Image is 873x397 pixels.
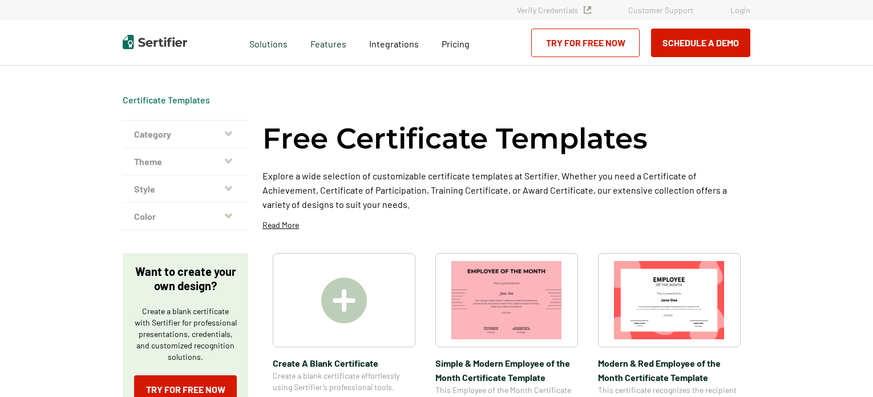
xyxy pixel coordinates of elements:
p: Explore a wide selection of customizable certificate templates at Sertifier. Whether you need a C... [262,169,750,211]
img: Modern & Red Employee of the Month Certificate Template [614,261,725,339]
span: Pricing [442,38,470,49]
img: Create A Blank Certificate [321,278,367,323]
span: Simple & Modern Employee of the Month Certificate Template [435,356,578,384]
h1: Free Certificate Templates [262,120,648,157]
div: Breadcrumb [123,94,210,106]
a: Pricing [442,35,470,50]
span: Certificate Templates [123,94,210,106]
a: Integrations [369,35,419,50]
span: Integrations [369,38,419,49]
span: Solutions [249,35,288,50]
img: Verified [584,6,591,14]
button: Style [123,175,248,203]
img: Simple & Modern Employee of the Month Certificate Template [451,261,562,339]
a: Certificate Templates [123,94,210,105]
a: Login [730,5,750,15]
span: Features [310,35,346,50]
a: Verify Credentials [517,5,591,15]
span: Create A Blank Certificate [273,356,415,370]
button: Color [123,203,248,230]
img: Sertifier | Digital Credentialing Platform [123,35,187,49]
p: Read More [262,219,299,231]
button: Theme [123,148,248,175]
p: Want to create your own design? [134,264,237,293]
span: Modern & Red Employee of the Month Certificate Template [598,356,741,384]
a: Try for Free Now [531,29,640,57]
a: Customer Support [628,5,693,15]
span: Create a blank certificate effortlessly using Sertifier’s professional tools. [273,370,415,393]
button: Category [123,121,248,148]
p: Create a blank certificate with Sertifier for professional presentations, credentials, and custom... [134,306,237,363]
